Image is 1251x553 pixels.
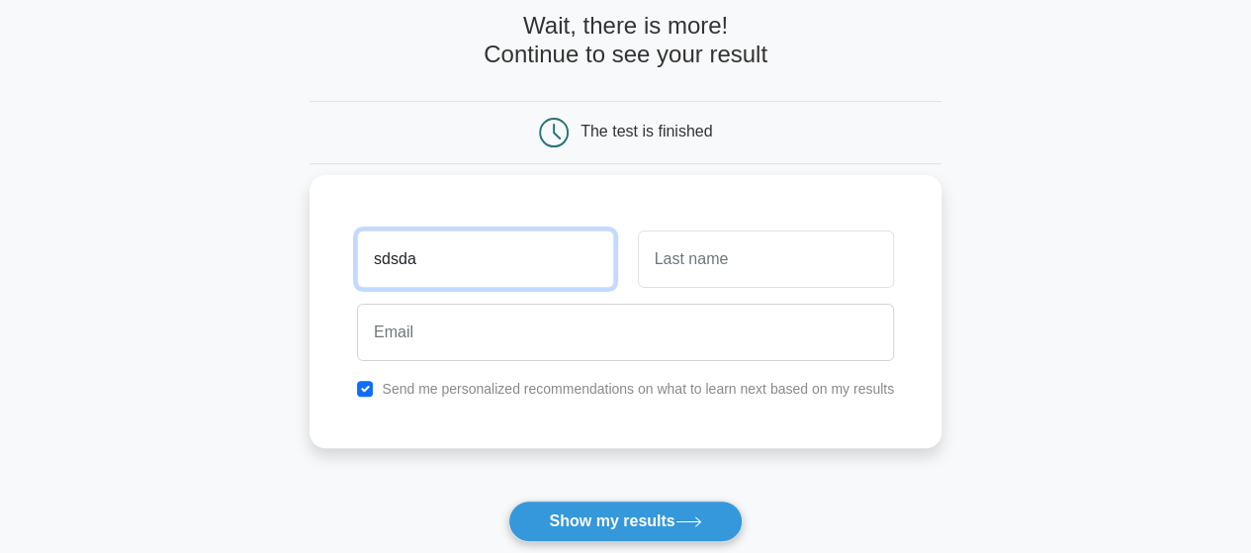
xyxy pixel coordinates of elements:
h4: Wait, there is more! Continue to see your result [310,12,941,69]
label: Send me personalized recommendations on what to learn next based on my results [382,381,894,397]
input: Email [357,304,894,361]
div: The test is finished [581,123,712,139]
input: Last name [638,230,894,288]
button: Show my results [508,501,742,542]
input: First name [357,230,613,288]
